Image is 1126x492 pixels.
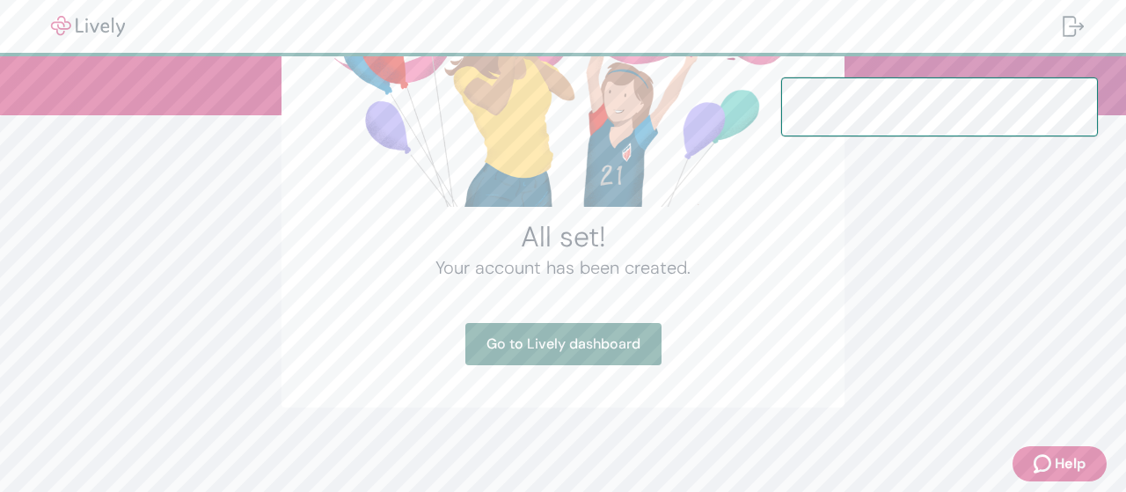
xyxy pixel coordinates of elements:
[39,16,137,37] img: Lively
[1034,453,1055,474] svg: Zendesk support icon
[465,323,662,365] a: Go to Lively dashboard
[1055,453,1086,474] span: Help
[1013,446,1107,481] button: Zendesk support iconHelp
[1049,5,1098,48] button: Log out
[324,219,802,254] h2: All set!
[324,254,802,281] h4: Your account has been created.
